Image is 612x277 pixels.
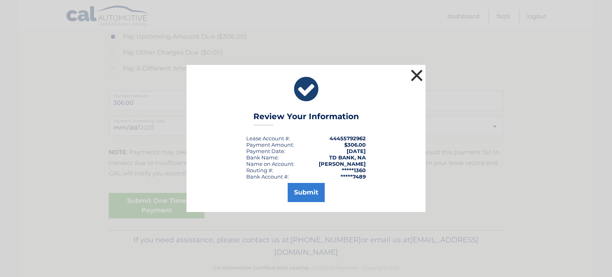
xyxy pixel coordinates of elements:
[246,141,294,148] div: Payment Amount:
[246,148,285,154] div: :
[288,183,325,202] button: Submit
[246,173,289,180] div: Bank Account #:
[330,135,366,141] strong: 44455792962
[409,67,425,83] button: ×
[246,167,273,173] div: Routing #:
[319,161,366,167] strong: [PERSON_NAME]
[246,135,290,141] div: Lease Account #:
[246,154,279,161] div: Bank Name:
[344,141,366,148] span: $306.00
[253,112,359,126] h3: Review Your Information
[246,148,284,154] span: Payment Date
[246,161,294,167] div: Name on Account:
[329,154,366,161] strong: TD BANK, NA
[347,148,366,154] span: [DATE]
